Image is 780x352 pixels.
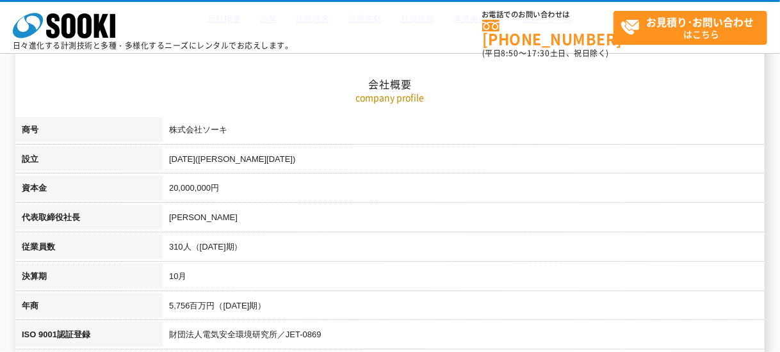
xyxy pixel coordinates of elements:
span: はこちら [621,12,767,44]
td: 310人（[DATE]期） [163,234,765,264]
td: 20,000,000円 [163,175,765,205]
td: 財団法人電気安全環境研究所／JET-0869 [163,322,765,351]
span: 8:50 [501,47,519,59]
td: 株式会社ソーキ [163,117,765,147]
p: 日々進化する計測技術と多種・多様化するニーズにレンタルでお応えします。 [13,42,293,49]
td: [DATE]([PERSON_NAME][DATE]) [163,147,765,176]
strong: お見積り･お問い合わせ [647,14,754,29]
th: 年商 [15,293,163,323]
th: 従業員数 [15,234,163,264]
th: ISO 9001認証登録 [15,322,163,351]
th: 商号 [15,117,163,147]
th: 代表取締役社長 [15,205,163,234]
td: 10月 [163,264,765,293]
a: お見積り･お問い合わせはこちら [613,11,767,45]
p: company profile [15,91,765,104]
th: 資本金 [15,175,163,205]
span: (平日 ～ 土日、祝日除く) [482,47,609,59]
span: お電話でのお問い合わせは [482,11,613,19]
th: 決算期 [15,264,163,293]
a: [PHONE_NUMBER] [482,20,613,46]
td: 5,756百万円（[DATE]期） [163,293,765,323]
th: 設立 [15,147,163,176]
span: 17:30 [527,47,550,59]
td: [PERSON_NAME] [163,205,765,234]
